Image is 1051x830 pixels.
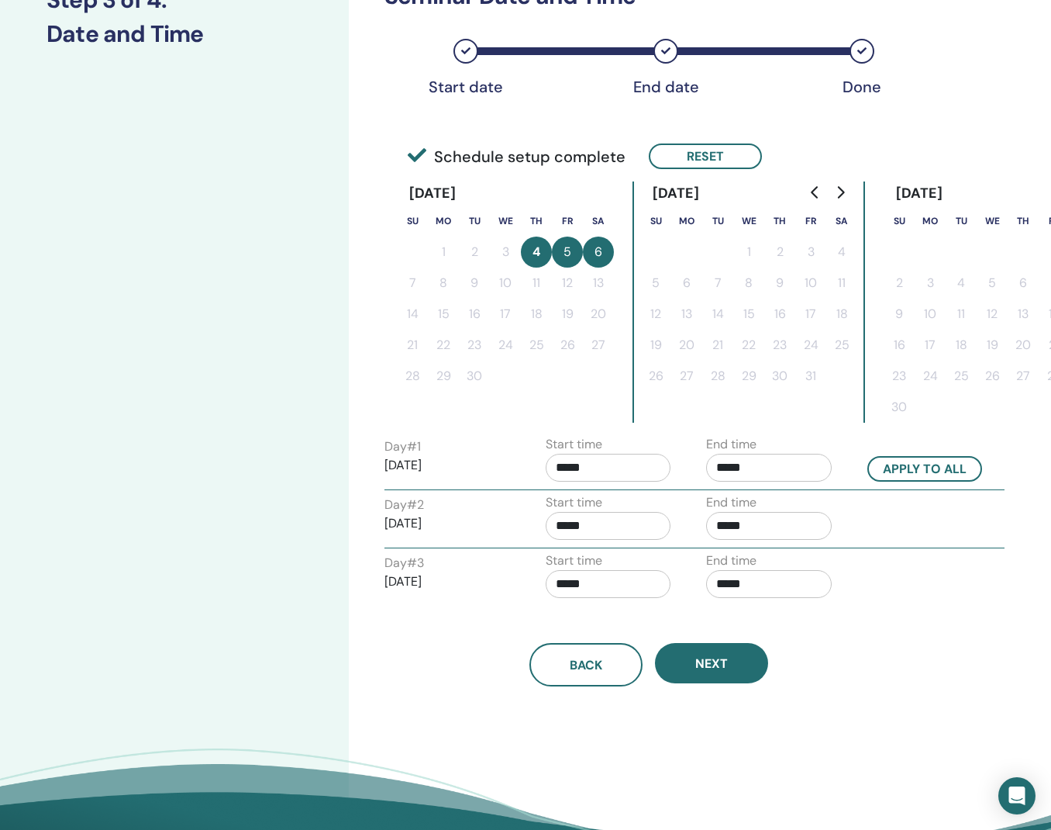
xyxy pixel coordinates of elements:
button: 5 [977,268,1008,299]
button: 3 [490,237,521,268]
button: 30 [459,361,490,392]
button: 8 [733,268,764,299]
label: End time [706,493,756,512]
button: 3 [795,237,826,268]
button: 21 [397,330,428,361]
th: Saturday [583,206,614,237]
button: 12 [552,268,583,299]
th: Wednesday [733,206,764,237]
button: 29 [733,361,764,392]
button: Go to previous month [803,177,828,208]
th: Wednesday [977,206,1008,237]
div: [DATE] [640,182,712,206]
th: Wednesday [490,206,521,237]
button: Reset [649,144,762,169]
button: 11 [946,299,977,330]
button: 25 [946,361,977,392]
button: 29 [428,361,459,392]
button: 19 [640,330,671,361]
button: 3 [915,268,946,299]
button: 25 [521,330,552,361]
div: Open Intercom Messenger [998,777,1035,814]
button: 16 [764,299,795,330]
button: 15 [428,299,459,330]
button: 5 [640,268,671,299]
th: Tuesday [459,206,490,237]
button: 2 [459,237,490,268]
button: 20 [583,299,614,330]
button: 31 [795,361,826,392]
label: Start time [546,552,602,570]
button: 17 [795,299,826,330]
button: 2 [764,237,795,268]
button: 27 [1008,361,1039,392]
th: Friday [552,206,583,237]
button: 19 [552,299,583,330]
button: 23 [884,361,915,392]
button: Back [529,643,643,686]
button: 6 [1008,268,1039,299]
div: Start date [427,78,505,96]
button: 28 [397,361,428,392]
label: Start time [546,435,602,454]
button: 14 [397,299,428,330]
button: 15 [733,299,764,330]
label: End time [706,435,756,454]
button: 18 [826,299,857,330]
button: 12 [977,299,1008,330]
button: 25 [826,330,857,361]
button: 28 [702,361,733,392]
button: 13 [671,299,702,330]
button: 4 [521,237,552,268]
div: [DATE] [884,182,956,206]
button: 10 [915,299,946,330]
th: Sunday [884,206,915,237]
p: [DATE] [384,514,510,533]
button: 18 [946,330,977,361]
button: Next [655,643,768,683]
span: Schedule setup complete [408,145,625,168]
label: Day # 3 [384,554,424,572]
button: 27 [583,330,614,361]
div: [DATE] [397,182,469,206]
th: Monday [915,206,946,237]
button: 24 [490,330,521,361]
button: 30 [884,392,915,423]
button: 16 [884,330,915,361]
button: 9 [459,268,490,299]
div: End date [627,78,705,96]
th: Thursday [1008,206,1039,237]
button: 4 [946,268,977,299]
span: Back [570,657,602,673]
button: 30 [764,361,795,392]
th: Monday [428,206,459,237]
th: Monday [671,206,702,237]
p: [DATE] [384,572,510,591]
button: 2 [884,268,915,299]
p: [DATE] [384,456,510,475]
button: 4 [826,237,857,268]
button: 5 [552,237,583,268]
button: 6 [583,237,614,268]
button: 18 [521,299,552,330]
button: Go to next month [828,177,853,208]
th: Tuesday [702,206,733,237]
th: Sunday [640,206,671,237]
label: Day # 1 [384,437,421,456]
button: 27 [671,361,702,392]
button: 23 [764,330,795,361]
div: Done [823,78,901,96]
button: 17 [915,330,946,361]
button: 23 [459,330,490,361]
th: Thursday [764,206,795,237]
button: 9 [884,299,915,330]
th: Friday [795,206,826,237]
button: 26 [552,330,583,361]
button: 11 [826,268,857,299]
th: Saturday [826,206,857,237]
button: 10 [490,268,521,299]
button: 13 [583,268,614,299]
button: 1 [733,237,764,268]
button: 20 [671,330,702,361]
label: Start time [546,493,602,512]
